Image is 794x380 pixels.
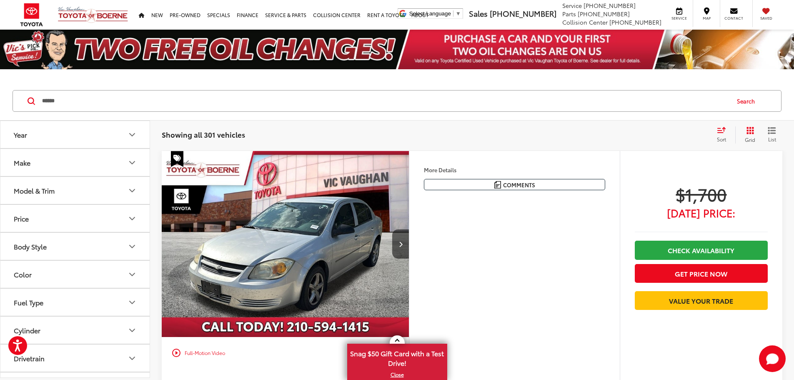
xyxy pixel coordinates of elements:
span: Grid [745,136,755,143]
button: Model & TrimModel & Trim [0,177,150,204]
div: Color [14,270,32,278]
button: DrivetrainDrivetrain [0,345,150,372]
div: Drivetrain [127,353,137,363]
span: [PHONE_NUMBER] [490,8,556,19]
div: Fuel Type [127,297,137,307]
span: Comments [503,181,535,189]
button: Fuel TypeFuel Type [0,289,150,316]
button: Next image [392,229,409,259]
button: Select sort value [713,126,735,143]
div: Body Style [127,242,137,252]
a: 2009 Chevrolet Cobalt LS2009 Chevrolet Cobalt LS2009 Chevrolet Cobalt LS2009 Chevrolet Cobalt LS [161,151,410,337]
span: Showing all 301 vehicles [162,129,245,139]
button: Comments [424,179,605,190]
div: Body Style [14,242,47,250]
input: Search by Make, Model, or Keyword [41,91,729,111]
div: 2009 Chevrolet Cobalt LS 0 [161,151,410,337]
img: Vic Vaughan Toyota of Boerne [58,6,128,23]
span: [DATE] Price: [635,209,768,217]
span: [PHONE_NUMBER] [584,1,636,10]
div: Cylinder [127,325,137,335]
img: Comments [494,181,501,188]
span: ​ [453,10,453,17]
button: Toggle Chat Window [759,345,786,372]
span: Map [697,15,716,21]
span: Select Language [409,10,451,17]
button: Grid View [735,126,761,143]
button: MakeMake [0,149,150,176]
h4: More Details [424,167,605,173]
div: Make [127,158,137,168]
button: Get Price Now [635,264,768,283]
span: Sales [469,8,488,19]
span: List [768,136,776,143]
button: Body StyleBody Style [0,233,150,260]
span: Collision Center [562,18,608,26]
span: Snag $50 Gift Card with a Test Drive! [348,345,446,370]
div: Year [127,130,137,140]
div: Price [14,214,29,222]
button: List View [761,126,782,143]
span: Contact [724,15,743,21]
span: [PHONE_NUMBER] [609,18,661,26]
a: Value Your Trade [635,291,768,310]
a: Check Availability [635,241,768,259]
span: ▼ [456,10,461,17]
div: Model & Trim [14,186,55,194]
div: Fuel Type [14,298,43,306]
span: Parts [562,10,576,18]
span: Service [562,1,582,10]
button: ColorColor [0,261,150,288]
div: Color [127,269,137,279]
div: Cylinder [14,326,40,334]
button: CylinderCylinder [0,317,150,344]
img: 2009 Chevrolet Cobalt LS [161,151,410,337]
div: Year [14,131,27,138]
span: Sort [717,136,726,143]
span: $1,700 [635,184,768,204]
button: YearYear [0,121,150,148]
div: Make [14,159,30,166]
span: Service [670,15,689,21]
div: Model & Trim [127,186,137,196]
button: Search [729,91,767,111]
a: Select Language​ [409,10,461,17]
svg: Start Chat [759,345,786,372]
span: Saved [757,15,775,21]
span: [PHONE_NUMBER] [578,10,630,18]
div: Price [127,214,137,224]
div: Drivetrain [14,354,45,362]
button: PricePrice [0,205,150,232]
span: Special [171,151,183,167]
